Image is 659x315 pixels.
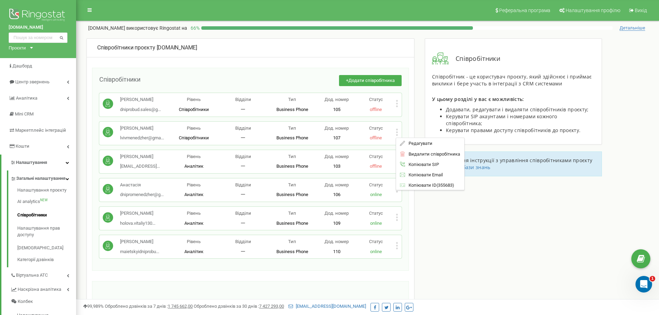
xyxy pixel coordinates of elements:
[235,182,251,187] span: Відділи
[324,239,349,244] span: Дод. номер
[288,239,296,244] span: Тип
[405,162,439,167] span: Копіювати SIP
[9,7,67,24] img: Ringostat logo
[16,272,48,279] span: Віртуальна АТС
[97,44,404,52] div: [DOMAIN_NAME]
[324,211,349,216] span: Дод. номер
[235,154,251,159] span: Відділи
[241,107,245,112] span: 一
[15,111,34,117] span: Mini CRM
[99,76,140,83] span: Співробітники
[276,221,308,226] span: Business Phone
[18,298,33,305] span: Колбек
[187,182,201,187] span: Рівень
[276,192,308,197] span: Business Phone
[430,157,592,170] span: Для отримання інструкції з управління співробітниками проєкту перейдіть до
[566,8,620,13] span: Налаштування профілю
[324,182,349,187] span: Дод. номер
[17,241,76,255] a: [DEMOGRAPHIC_DATA]
[370,249,382,254] span: online
[446,127,580,133] span: Керувати правами доступу співробітників до проєкту.
[12,63,32,68] span: Дашборд
[317,106,356,113] p: 105
[276,164,308,169] span: Business Phone
[9,24,67,31] a: [DOMAIN_NAME]
[370,192,382,197] span: online
[241,192,245,197] span: 一
[370,164,382,169] span: offline
[120,182,164,188] p: Анастасія
[288,126,296,131] span: Тип
[120,135,164,140] span: lvivmenedzher@gma...
[168,304,193,309] u: 1 745 662,00
[446,113,557,127] span: Керувати SIP акаунтами і номерами кожного співробітника;
[97,44,155,51] span: Співробітники проєкту
[187,25,201,31] p: 66 %
[463,164,491,170] a: бази знань
[120,210,155,217] p: [PERSON_NAME]
[17,222,76,241] a: Налаштування прав доступу
[187,239,201,244] span: Рівень
[650,276,655,281] span: 1
[120,96,161,103] p: [PERSON_NAME]
[187,97,201,102] span: Рівень
[405,183,437,187] span: Копіювати ID
[126,25,187,31] span: використовує Ringostat на
[259,304,284,309] u: 7 427 293,00
[317,135,356,141] p: 107
[369,211,383,216] span: Статус
[396,180,464,190] div: ( 355683 )
[370,221,382,226] span: online
[120,249,159,254] span: maietskyidniprobu...
[18,286,61,293] span: Наскрізна аналітика
[339,75,402,86] button: +Додати співробітника
[499,8,550,13] span: Реферальна програма
[635,8,647,13] span: Вихід
[16,175,65,182] span: Загальні налаштування
[17,187,76,195] a: Налаштування проєкту
[184,192,203,197] span: Аналітик
[10,170,76,185] a: Загальні налаштування
[83,304,104,309] span: 99,989%
[370,107,382,112] span: offline
[10,296,76,308] a: Колбек
[17,255,76,263] a: Категорії дзвінків
[241,164,245,169] span: 一
[432,96,524,102] span: У цьому розділі у вас є можливість:
[184,249,203,254] span: Аналітик
[241,249,245,254] span: 一
[120,154,160,160] p: [PERSON_NAME]
[88,25,187,31] p: [DOMAIN_NAME]
[446,106,589,113] span: Додавати, редагувати і видаляти співробітників проєкту;
[120,125,164,132] p: [PERSON_NAME]
[120,221,155,226] span: holova.vitaliy130...
[184,164,203,169] span: Аналітик
[405,173,443,177] span: Копіювати Email
[187,126,201,131] span: Рівень
[187,211,201,216] span: Рівень
[369,239,383,244] span: Статус
[16,95,37,101] span: Аналiтика
[620,25,645,31] span: Детальніше
[120,192,164,197] span: dnipromenedzher@g...
[179,107,209,112] span: Співробітники
[179,135,209,140] span: Співробітники
[317,249,356,255] p: 110
[635,276,652,293] iframe: Intercom live chat
[235,239,251,244] span: Відділи
[187,154,201,159] span: Рівень
[235,211,251,216] span: Відділи
[16,143,29,149] span: Кошти
[432,73,592,87] span: Співробітник - це користувач проєкту, який здійснює і приймає виклики і бере участь в інтеграції ...
[241,135,245,140] span: 一
[1,155,76,171] a: Налаштування
[105,304,193,309] span: Оброблено дзвінків за 7 днів :
[276,107,308,112] span: Business Phone
[120,239,159,245] p: [PERSON_NAME]
[405,141,432,146] span: Редагувати
[9,33,67,43] input: Пошук за номером
[369,154,383,159] span: Статус
[10,281,76,296] a: Наскрізна аналітика
[348,78,395,83] span: Додати співробітника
